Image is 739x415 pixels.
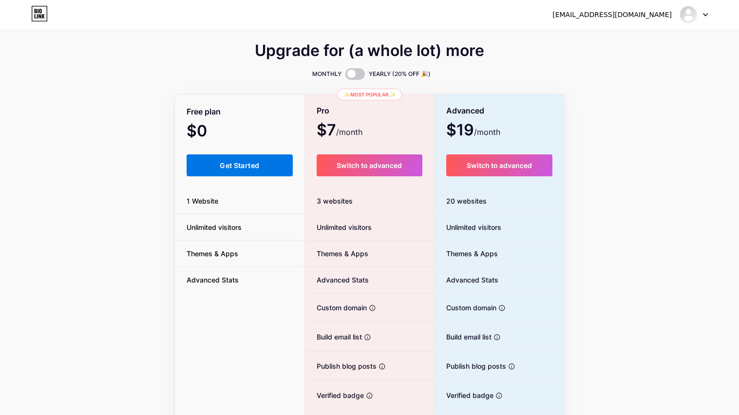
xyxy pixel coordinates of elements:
[467,161,532,170] span: Switch to advanced
[336,126,362,138] span: /month
[175,275,250,285] span: Advanced Stats
[474,126,500,138] span: /month
[679,5,698,24] img: linksgenerators
[435,222,501,232] span: Unlimited visitors
[446,102,484,119] span: Advanced
[435,332,492,342] span: Build email list
[435,302,496,313] span: Custom domain
[337,89,402,100] div: ✨ Most popular ✨
[220,161,259,170] span: Get Started
[305,390,364,400] span: Verified badge
[255,45,484,57] span: Upgrade for (a whole lot) more
[435,188,565,214] div: 20 websites
[305,275,369,285] span: Advanced Stats
[317,102,329,119] span: Pro
[175,196,230,206] span: 1 Website
[187,125,233,139] span: $0
[435,275,498,285] span: Advanced Stats
[317,154,422,176] button: Switch to advanced
[552,10,672,20] div: [EMAIL_ADDRESS][DOMAIN_NAME]
[305,361,377,371] span: Publish blog posts
[435,248,498,259] span: Themes & Apps
[435,361,506,371] span: Publish blog posts
[337,161,402,170] span: Switch to advanced
[305,188,434,214] div: 3 websites
[305,222,372,232] span: Unlimited visitors
[187,154,293,176] button: Get Started
[175,222,253,232] span: Unlimited visitors
[369,69,431,79] span: YEARLY (20% OFF 🎉)
[435,390,493,400] span: Verified badge
[317,124,362,138] span: $7
[446,124,500,138] span: $19
[305,248,368,259] span: Themes & Apps
[187,103,221,120] span: Free plan
[305,302,367,313] span: Custom domain
[305,332,362,342] span: Build email list
[175,248,250,259] span: Themes & Apps
[312,69,341,79] span: MONTHLY
[446,154,553,176] button: Switch to advanced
